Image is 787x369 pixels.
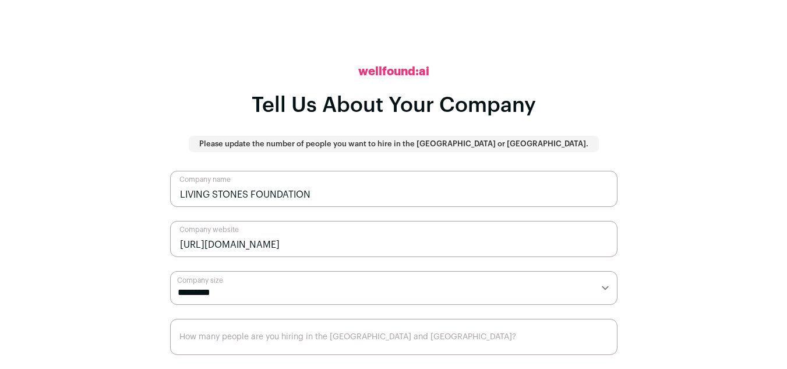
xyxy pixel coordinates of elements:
[358,64,429,80] h2: wellfound:ai
[170,171,617,207] input: Company name
[252,94,536,117] h1: Tell Us About Your Company
[170,221,617,257] input: Company website
[170,319,617,355] input: How many people are you hiring in the US and Canada?
[199,139,588,149] p: Please update the number of people you want to hire in the [GEOGRAPHIC_DATA] or [GEOGRAPHIC_DATA].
